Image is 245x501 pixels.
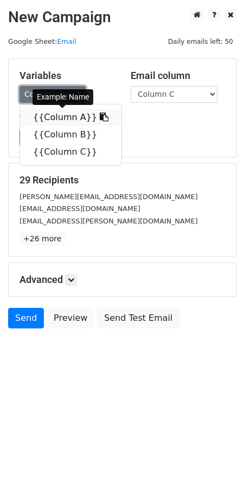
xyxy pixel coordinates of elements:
[8,8,237,27] h2: New Campaign
[97,308,179,328] a: Send Test Email
[8,37,76,45] small: Google Sheet:
[131,70,225,82] h5: Email column
[8,308,44,328] a: Send
[20,205,140,213] small: [EMAIL_ADDRESS][DOMAIN_NAME]
[20,274,225,286] h5: Advanced
[20,70,114,82] h5: Variables
[20,232,65,246] a: +26 more
[164,36,237,48] span: Daily emails left: 50
[20,109,121,126] a: {{Column A}}
[57,37,76,45] a: Email
[164,37,237,45] a: Daily emails left: 50
[20,86,86,103] a: Copy/paste...
[47,308,94,328] a: Preview
[20,174,225,186] h5: 29 Recipients
[191,449,245,501] iframe: Chat Widget
[20,217,198,225] small: [EMAIL_ADDRESS][PERSON_NAME][DOMAIN_NAME]
[20,143,121,161] a: {{Column C}}
[20,193,198,201] small: [PERSON_NAME][EMAIL_ADDRESS][DOMAIN_NAME]
[33,89,93,105] div: Example: Name
[20,126,121,143] a: {{Column B}}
